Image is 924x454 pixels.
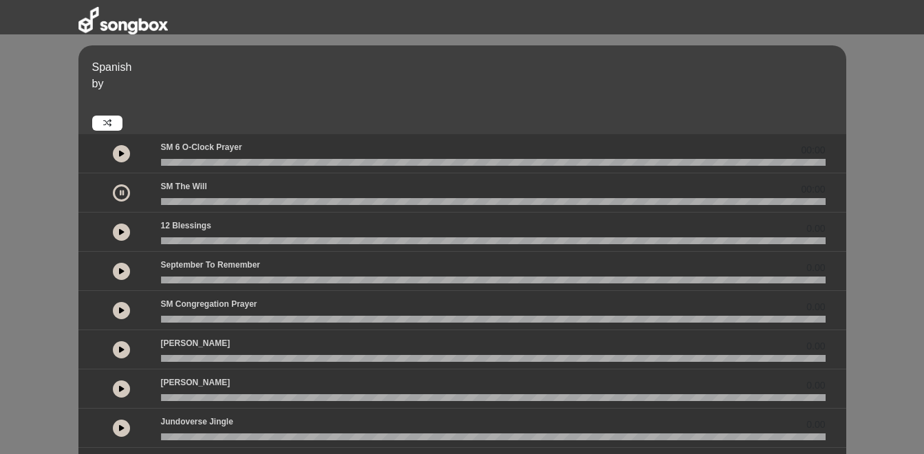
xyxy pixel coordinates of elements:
p: [PERSON_NAME] [161,337,230,349]
p: 12 Blessings [161,219,211,232]
p: [PERSON_NAME] [161,376,230,389]
span: 0.00 [806,261,825,275]
span: 00:00 [801,182,825,197]
p: SM Congregation Prayer [161,298,257,310]
p: Jundoverse Jingle [161,415,233,428]
img: songbox-logo-white.png [78,7,168,34]
span: 0.00 [806,418,825,432]
span: 0.00 [806,339,825,354]
p: Spanish [92,59,843,76]
span: 00:00 [801,143,825,158]
p: SM 6 o-clock prayer [161,141,242,153]
span: by [92,78,104,89]
span: 0.00 [806,378,825,393]
span: 0.00 [806,221,825,236]
p: SM The Will [161,180,207,193]
span: 0.00 [806,300,825,314]
p: September to Remember [161,259,261,271]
